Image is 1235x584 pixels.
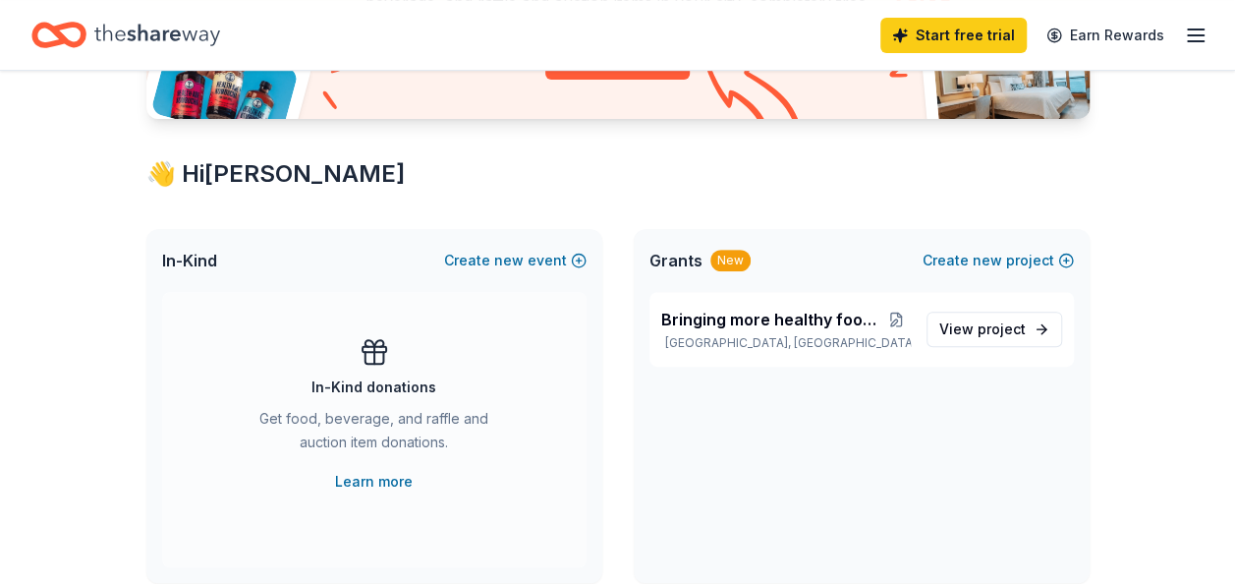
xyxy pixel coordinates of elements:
[880,18,1027,53] a: Start free trial
[710,250,751,271] div: New
[649,249,702,272] span: Grants
[1035,18,1176,53] a: Earn Rewards
[661,335,911,351] p: [GEOGRAPHIC_DATA], [GEOGRAPHIC_DATA]
[661,308,883,331] span: Bringing more healthy food to the needy
[973,249,1002,272] span: new
[923,249,1074,272] button: Createnewproject
[335,470,413,494] a: Learn more
[311,376,436,399] div: In-Kind donations
[926,312,1062,347] a: View project
[31,12,220,58] a: Home
[444,249,587,272] button: Createnewevent
[939,318,1026,341] span: View
[241,407,508,462] div: Get food, beverage, and raffle and auction item donations.
[978,321,1026,337] span: project
[494,249,524,272] span: new
[146,158,1090,190] div: 👋 Hi [PERSON_NAME]
[162,249,217,272] span: In-Kind
[705,60,804,134] img: Curvy arrow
